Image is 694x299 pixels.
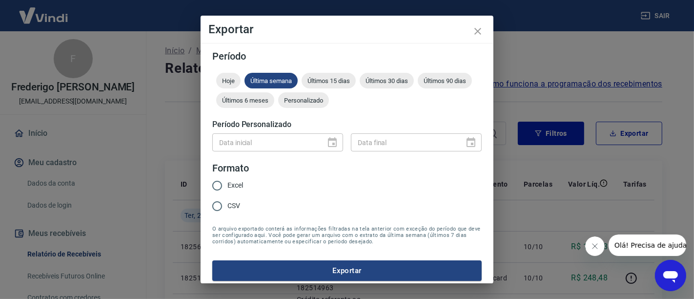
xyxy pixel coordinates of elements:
div: Últimos 90 dias [418,73,472,88]
span: Excel [227,180,243,191]
span: CSV [227,201,240,211]
span: Últimos 15 dias [302,77,356,85]
div: Últimos 30 dias [360,73,414,88]
legend: Formato [212,161,249,175]
input: DD/MM/YYYY [212,133,319,151]
span: Personalizado [278,97,329,104]
span: O arquivo exportado conterá as informações filtradas na tela anterior com exceção do período que ... [212,226,482,245]
iframe: Botão para abrir a janela de mensagens [655,260,686,291]
h5: Período Personalizado [212,120,482,129]
span: Últimos 6 meses [216,97,274,104]
button: close [466,20,490,43]
iframe: Fechar mensagem [585,236,605,256]
span: Últimos 90 dias [418,77,472,85]
button: Exportar [212,260,482,281]
div: Últimos 6 meses [216,92,274,108]
span: Olá! Precisa de ajuda? [6,7,82,15]
div: Hoje [216,73,241,88]
div: Últimos 15 dias [302,73,356,88]
div: Personalizado [278,92,329,108]
span: Última semana [245,77,298,85]
h5: Período [212,51,482,61]
iframe: Mensagem da empresa [609,235,686,256]
div: Última semana [245,73,298,88]
span: Últimos 30 dias [360,77,414,85]
input: DD/MM/YYYY [351,133,457,151]
span: Hoje [216,77,241,85]
h4: Exportar [208,23,486,35]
